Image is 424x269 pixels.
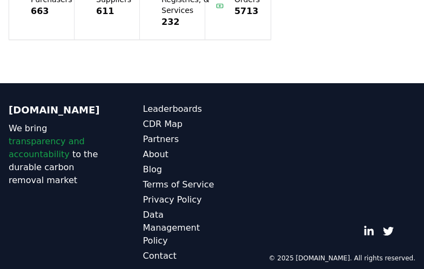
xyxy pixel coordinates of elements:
a: Partners [143,133,220,146]
p: 663 [31,5,72,18]
a: Privacy Policy [143,193,220,206]
a: CDR Map [143,118,220,131]
a: Blog [143,163,220,176]
span: transparency and accountability [9,136,85,159]
p: 232 [161,16,214,29]
a: LinkedIn [364,226,374,237]
a: About [143,148,220,161]
p: We bring to the durable carbon removal market [9,122,100,187]
p: [DOMAIN_NAME] [9,103,100,118]
p: © 2025 [DOMAIN_NAME]. All rights reserved. [268,254,415,263]
a: Twitter [383,226,394,237]
a: Data Management Policy [143,209,220,247]
p: 611 [96,5,131,18]
a: Leaderboards [143,103,220,116]
a: Terms of Service [143,178,220,191]
p: 5713 [234,5,260,18]
a: Contact [143,250,220,263]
